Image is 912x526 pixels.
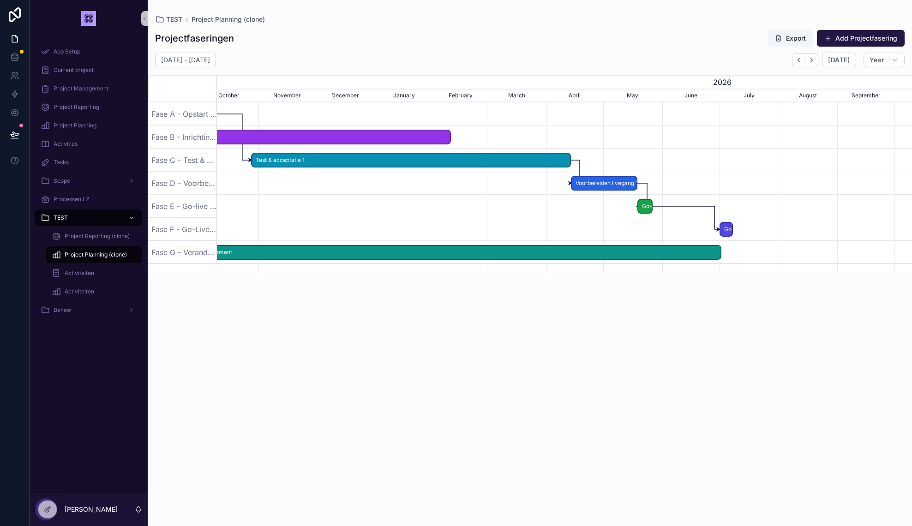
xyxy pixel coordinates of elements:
span: Project Planning (clone) [65,251,127,258]
span: Go-Live 2 [720,222,732,237]
a: Activiteiten [46,283,142,300]
a: Project Management [35,80,142,97]
img: App logo [81,11,96,26]
a: Project Planning [35,117,142,134]
div: October [199,89,258,102]
a: TEST [155,15,182,24]
span: TEST [166,15,182,24]
span: Project Reporting [54,103,99,111]
div: Verandermanagement [169,245,721,260]
span: Current project [54,66,94,74]
div: July [720,89,779,102]
p: [PERSON_NAME] [65,505,118,514]
a: Activities [35,136,142,152]
a: Processen L2 [35,191,142,208]
button: [DATE] [822,53,856,67]
span: Year [870,56,884,64]
a: Project Planning (clone) [192,15,265,24]
span: Go-live 1 [638,199,652,214]
div: March [487,89,546,102]
div: Fase D - Voorbereiden livegang 1 (TRI_IMP_25) [148,172,217,195]
a: App Setup [35,43,142,60]
a: Current project [35,62,142,78]
span: Test & acceptatie 1 [252,153,570,168]
span: Scope [54,177,70,185]
div: September [837,89,894,102]
a: Scope [35,173,142,189]
a: Project Reporting [35,99,142,115]
a: TEST [35,209,142,226]
a: Project Reporting (clone) [46,228,142,245]
div: June [662,89,720,102]
span: Beheer [54,306,72,314]
div: August [779,89,838,102]
span: TEST [54,214,68,221]
span: Voorbereiden livegang 1 [572,176,636,191]
span: Project Planning [54,122,96,129]
span: Activiteiten [65,288,94,295]
div: December [316,89,375,102]
a: Project Planning (clone) [46,246,142,263]
span: Project Reporting (clone) [65,233,130,240]
div: January [375,89,434,102]
div: Inrichting 1 [163,130,451,145]
span: Activiteiten [65,269,94,277]
div: Go-live 1 [637,199,653,214]
span: App Setup [54,48,80,55]
h2: [DATE] - [DATE] [161,55,210,65]
span: Project Management [54,85,108,92]
div: Fase F - Go-Live 2 (TRI_IMP_25) [148,218,217,241]
a: Activiteiten [46,265,142,281]
span: Verandermanagement [170,245,720,260]
div: May [603,89,662,102]
div: Fase C - Test & acceptatie 1 (TRI_IMP_25) [148,149,217,172]
a: Beheer [35,302,142,318]
button: Export [768,30,813,47]
span: Tasks [54,159,69,166]
div: Fase A - Opstart (TRI_IMP_25) [148,102,217,126]
div: scrollable content [30,37,148,330]
a: Tasks [35,154,142,171]
button: Year [864,53,905,67]
span: Processen L2 [54,196,89,203]
div: November [258,89,316,102]
button: Add Projectfasering [817,30,905,47]
div: Go-Live 2 [720,222,733,237]
h1: Projectfaseringen [155,32,234,45]
span: [DATE] [828,56,850,64]
div: April [546,89,603,102]
div: Fase G - Verandermanagement (TRI_IMP_25) [148,241,217,264]
div: Voorbereiden livegang 1 [571,176,637,191]
div: Test & acceptatie 1 [251,153,571,168]
div: February [434,89,487,102]
div: Fase B - Inrichting 1 (TRI_IMP_25) [148,126,217,149]
span: Activities [54,140,78,148]
div: Fase E - Go-live 1 (TRI_IMP_25) [148,195,217,218]
span: Inrichting 1 [164,130,450,145]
